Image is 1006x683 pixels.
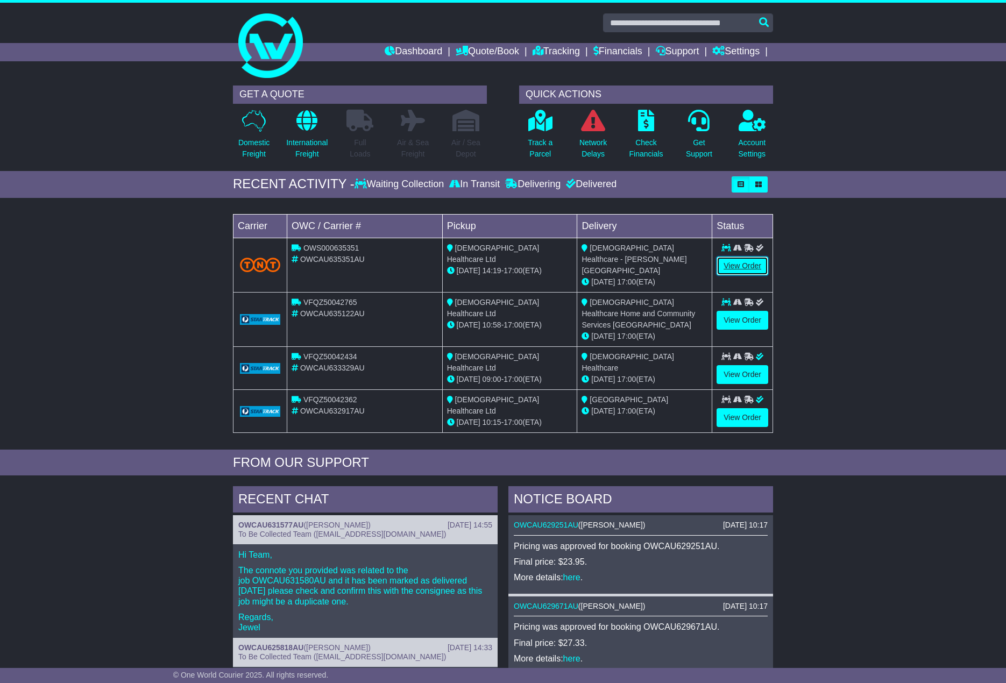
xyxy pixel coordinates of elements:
a: DomesticFreight [238,109,270,166]
p: International Freight [286,137,328,160]
p: Regards, Jewel [238,612,492,632]
p: Final price: $27.33. [514,638,768,648]
div: (ETA) [582,331,707,342]
img: TNT_Domestic.png [240,258,280,272]
p: Network Delays [579,137,607,160]
div: - (ETA) [447,319,573,331]
span: 17:00 [617,278,636,286]
span: [DATE] [457,418,480,426]
span: OWCAU632917AU [300,407,365,415]
div: Waiting Collection [355,179,447,190]
span: 17:00 [504,375,522,383]
p: The connote you provided was related to the job OWCAU631580AU and it has been marked as delivered... [238,565,492,607]
span: [DEMOGRAPHIC_DATA] Healthcare Home and Community Services [GEOGRAPHIC_DATA] [582,298,695,329]
span: [DATE] [457,266,480,275]
div: [DATE] 14:33 [448,643,492,652]
div: (ETA) [582,374,707,385]
span: 17:00 [504,266,522,275]
span: VFQZ50042765 [303,298,357,307]
span: OWS000635351 [303,244,359,252]
p: More details: . [514,653,768,664]
div: RECENT ACTIVITY - [233,176,355,192]
span: [DATE] [591,375,615,383]
span: 10:15 [483,418,501,426]
p: Air & Sea Freight [397,137,429,160]
p: Hi Team, [238,550,492,560]
div: - (ETA) [447,265,573,276]
span: [PERSON_NAME] [581,602,643,610]
div: RECENT CHAT [233,486,498,515]
a: CheckFinancials [629,109,664,166]
a: Financials [593,43,642,61]
a: InternationalFreight [286,109,328,166]
span: [DATE] [591,407,615,415]
p: Pricing was approved for booking OWCAU629251AU. [514,541,768,551]
span: [DEMOGRAPHIC_DATA] Healthcare - [PERSON_NAME][GEOGRAPHIC_DATA] [582,244,686,275]
a: here [563,573,580,582]
p: Get Support [686,137,712,160]
span: [PERSON_NAME] [306,643,368,652]
div: ( ) [514,521,768,530]
td: Delivery [577,214,712,238]
span: 17:00 [504,321,522,329]
a: View Order [717,311,768,330]
span: [DATE] [457,321,480,329]
span: [DEMOGRAPHIC_DATA] Healthcare Ltd [447,395,540,415]
span: VFQZ50042362 [303,395,357,404]
img: GetCarrierServiceLogo [240,314,280,325]
div: - (ETA) [447,417,573,428]
div: ( ) [238,521,492,530]
img: GetCarrierServiceLogo [240,363,280,374]
p: Domestic Freight [238,137,270,160]
div: [DATE] 10:17 [723,521,768,530]
a: AccountSettings [738,109,767,166]
a: View Order [717,257,768,275]
span: [DATE] [591,278,615,286]
div: QUICK ACTIONS [519,86,773,104]
div: [DATE] 14:55 [448,521,492,530]
span: VFQZ50042434 [303,352,357,361]
span: [PERSON_NAME] [581,521,643,529]
td: OWC / Carrier # [287,214,443,238]
div: Delivered [563,179,617,190]
a: Track aParcel [527,109,553,166]
span: OWCAU633329AU [300,364,365,372]
div: In Transit [447,179,502,190]
div: [DATE] 10:17 [723,602,768,611]
a: View Order [717,365,768,384]
span: To Be Collected Team ([EMAIL_ADDRESS][DOMAIN_NAME]) [238,652,446,661]
span: [DATE] [457,375,480,383]
a: OWCAU625818AU [238,643,303,652]
span: [DATE] [591,332,615,340]
a: NetworkDelays [579,109,607,166]
span: 17:00 [617,375,636,383]
span: 17:00 [617,407,636,415]
span: OWCAU635351AU [300,255,365,264]
p: Air / Sea Depot [451,137,480,160]
div: (ETA) [582,405,707,417]
p: Account Settings [739,137,766,160]
div: GET A QUOTE [233,86,487,104]
span: 14:19 [483,266,501,275]
p: Full Loads [346,137,373,160]
div: Delivering [502,179,563,190]
p: Pricing was approved for booking OWCAU629671AU. [514,622,768,632]
a: OWCAU631577AU [238,521,303,529]
p: Check Financials [629,137,663,160]
a: Quote/Book [456,43,519,61]
p: Final price: $23.95. [514,557,768,567]
a: Dashboard [385,43,442,61]
span: OWCAU635122AU [300,309,365,318]
a: OWCAU629251AU [514,521,578,529]
span: [DEMOGRAPHIC_DATA] Healthcare Ltd [447,352,540,372]
span: [GEOGRAPHIC_DATA] [590,395,668,404]
div: ( ) [238,643,492,652]
div: ( ) [514,602,768,611]
td: Pickup [442,214,577,238]
a: here [563,654,580,663]
div: NOTICE BOARD [508,486,773,515]
a: Settings [712,43,760,61]
td: Status [712,214,773,238]
p: More details: . [514,572,768,582]
span: © One World Courier 2025. All rights reserved. [173,671,329,679]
